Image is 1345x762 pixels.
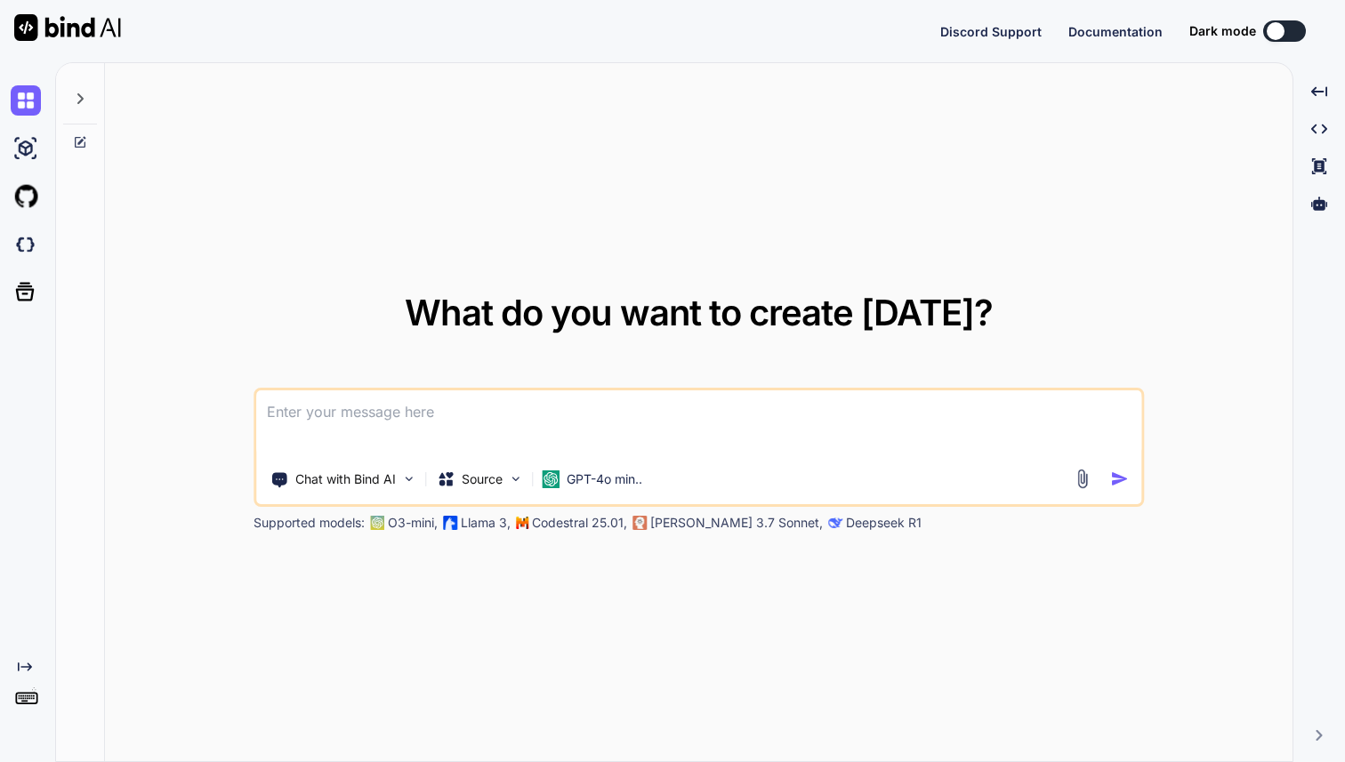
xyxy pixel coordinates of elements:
[650,514,823,532] p: [PERSON_NAME] 3.7 Sonnet,
[532,514,627,532] p: Codestral 25.01,
[401,471,416,486] img: Pick Tools
[508,471,523,486] img: Pick Models
[632,516,647,530] img: claude
[11,181,41,212] img: githubLight
[1110,469,1129,488] img: icon
[940,22,1042,41] button: Discord Support
[1072,469,1092,489] img: attachment
[388,514,438,532] p: O3-mini,
[370,516,384,530] img: GPT-4
[1068,24,1163,39] span: Documentation
[1189,22,1256,40] span: Dark mode
[940,24,1042,39] span: Discord Support
[516,517,528,529] img: Mistral-AI
[254,514,365,532] p: Supported models:
[846,514,922,532] p: Deepseek R1
[542,470,560,488] img: GPT-4o mini
[1068,22,1163,41] button: Documentation
[461,514,511,532] p: Llama 3,
[11,133,41,164] img: ai-studio
[567,470,642,488] p: GPT-4o min..
[295,470,396,488] p: Chat with Bind AI
[405,291,993,334] span: What do you want to create [DATE]?
[11,229,41,260] img: darkCloudIdeIcon
[462,470,503,488] p: Source
[828,516,842,530] img: claude
[11,85,41,116] img: chat
[14,14,121,41] img: Bind AI
[443,516,457,530] img: Llama2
